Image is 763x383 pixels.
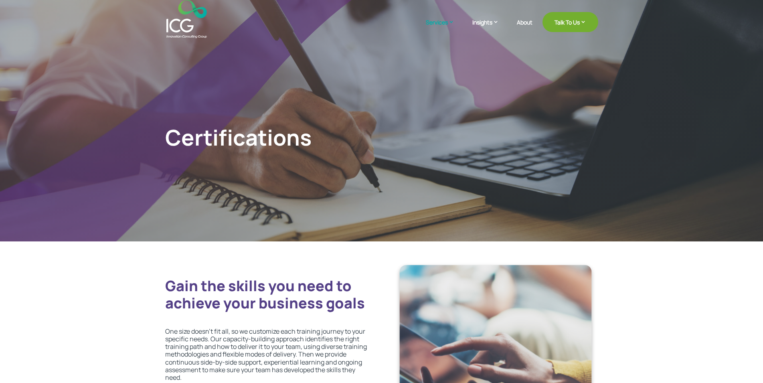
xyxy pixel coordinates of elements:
[723,344,763,383] iframe: Chat Widget
[165,277,370,316] h2: Gain the skills you need to achieve your business goals
[426,18,462,38] a: Services
[472,18,507,38] a: Insights
[165,328,370,381] p: One size doesn’t fit all, so we customize each training journey to your specific needs. Our capac...
[542,12,598,32] a: Talk To Us
[517,19,532,38] a: About
[165,124,370,154] h1: Certifications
